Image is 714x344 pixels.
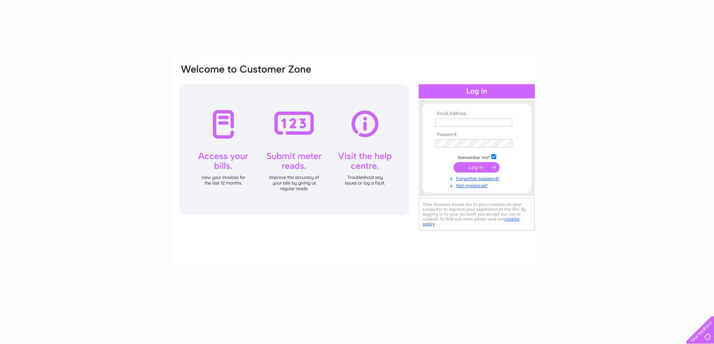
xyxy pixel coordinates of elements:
[454,162,500,173] input: Submit
[433,153,520,161] td: Remember me?
[435,182,520,189] a: Not registered?
[433,111,520,116] th: Email Address:
[423,216,519,226] a: cookies policy
[433,132,520,137] th: Password:
[419,198,535,231] div: Clear Business would like to place cookies on your computer to improve your experience of the sit...
[435,174,520,182] a: Forgotten password?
